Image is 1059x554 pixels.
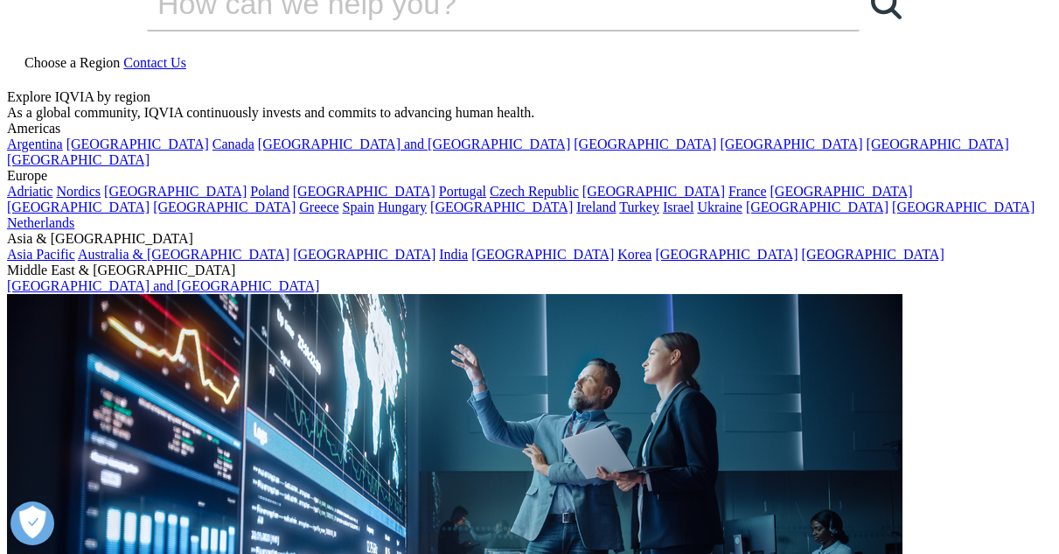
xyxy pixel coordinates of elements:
span: Choose a Region [24,55,120,70]
a: Poland [250,184,289,199]
a: Turkey [619,200,659,214]
a: [GEOGRAPHIC_DATA] [802,247,944,262]
a: [GEOGRAPHIC_DATA] [7,200,150,214]
a: [GEOGRAPHIC_DATA] [430,200,573,214]
div: Americas [7,121,1052,137]
a: [GEOGRAPHIC_DATA] [867,137,1009,151]
a: Ukraine [697,200,742,214]
a: [GEOGRAPHIC_DATA] [7,152,150,167]
a: Spain [343,200,374,214]
button: Apri preferenze [10,501,54,545]
a: Netherlands [7,215,74,230]
a: [GEOGRAPHIC_DATA] [104,184,247,199]
a: France [728,184,767,199]
a: [GEOGRAPHIC_DATA] and [GEOGRAPHIC_DATA] [7,278,319,293]
a: [GEOGRAPHIC_DATA] [770,184,913,199]
a: Asia Pacific [7,247,75,262]
a: Australia & [GEOGRAPHIC_DATA] [78,247,289,262]
div: Europe [7,168,1052,184]
div: Explore IQVIA by region [7,89,1052,105]
a: Czech Republic [490,184,579,199]
a: [GEOGRAPHIC_DATA] [582,184,725,199]
a: [GEOGRAPHIC_DATA] [153,200,296,214]
a: Hungary [378,200,427,214]
a: Contact Us [123,55,186,70]
a: [GEOGRAPHIC_DATA] [66,137,209,151]
div: As a global community, IQVIA continuously invests and commits to advancing human health. [7,105,1052,121]
a: Greece [299,200,338,214]
a: Israel [663,200,694,214]
a: India [439,247,468,262]
a: Argentina [7,137,63,151]
a: Korea [617,247,651,262]
a: Nordics [56,184,101,199]
a: [GEOGRAPHIC_DATA] [471,247,614,262]
a: [GEOGRAPHIC_DATA] [293,247,435,262]
a: [GEOGRAPHIC_DATA] [655,247,798,262]
a: Ireland [576,200,616,214]
a: Canada [212,137,254,151]
a: [GEOGRAPHIC_DATA] [746,200,888,214]
a: Portugal [439,184,486,199]
a: [GEOGRAPHIC_DATA] [892,200,1035,214]
div: Middle East & [GEOGRAPHIC_DATA] [7,263,1052,278]
div: Asia & [GEOGRAPHIC_DATA] [7,231,1052,247]
a: Adriatic [7,184,52,199]
a: [GEOGRAPHIC_DATA] [293,184,435,199]
a: [GEOGRAPHIC_DATA] [720,137,862,151]
a: [GEOGRAPHIC_DATA] [574,137,716,151]
a: [GEOGRAPHIC_DATA] and [GEOGRAPHIC_DATA] [258,137,570,151]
